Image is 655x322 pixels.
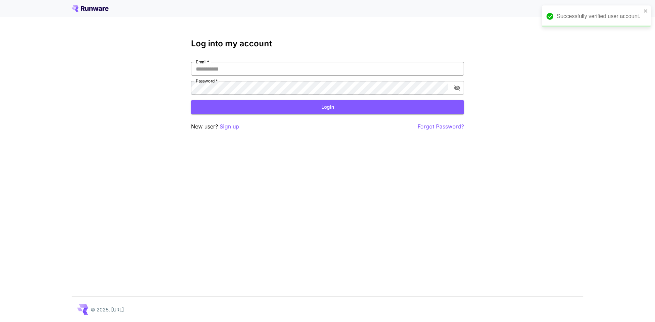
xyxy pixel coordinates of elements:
[643,8,648,14] button: close
[557,12,641,20] div: Successfully verified user account.
[91,306,124,313] p: © 2025, [URL]
[191,39,464,48] h3: Log into my account
[191,100,464,114] button: Login
[196,59,209,65] label: Email
[220,122,239,131] button: Sign up
[418,122,464,131] button: Forgot Password?
[196,78,218,84] label: Password
[451,82,463,94] button: toggle password visibility
[191,122,239,131] p: New user?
